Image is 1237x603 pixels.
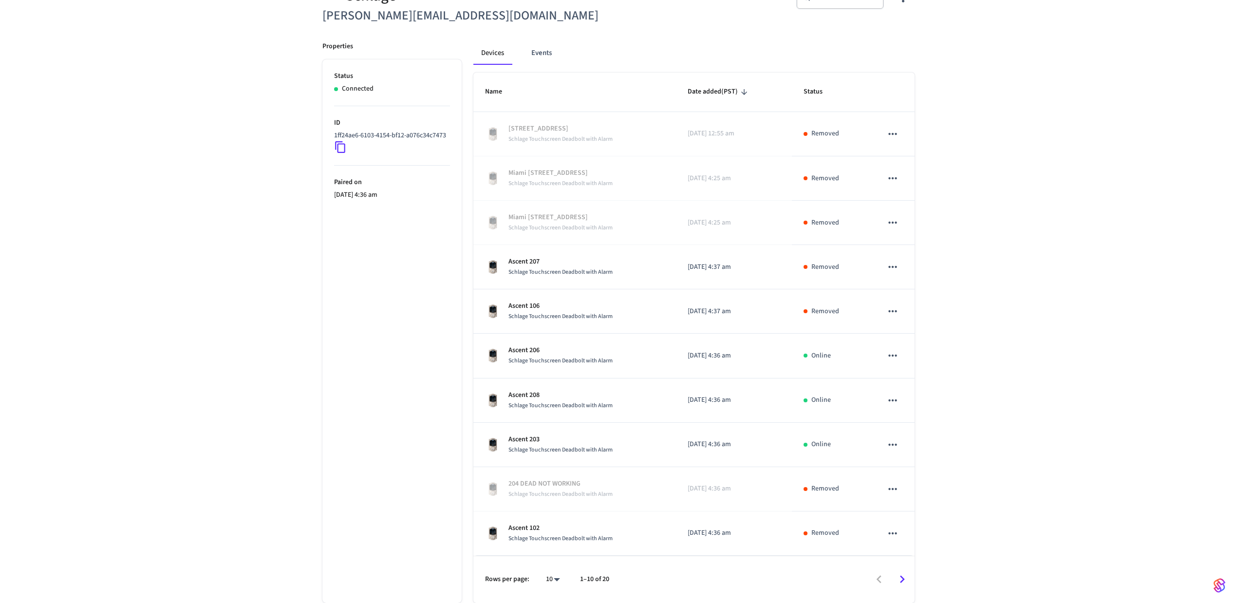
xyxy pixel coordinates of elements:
[811,173,839,184] p: Removed
[485,303,501,319] img: Schlage Sense Smart Deadbolt with Camelot Trim, Front
[688,395,780,405] p: [DATE] 4:36 am
[688,218,780,228] p: [DATE] 4:25 am
[688,351,780,361] p: [DATE] 4:36 am
[508,523,613,533] p: Ascent 102
[508,257,613,267] p: Ascent 207
[485,215,501,230] img: Schlage Sense Smart Deadbolt with Camelot Trim, Front
[508,179,613,188] span: Schlage Touchscreen Deadbolt with Alarm
[811,351,831,361] p: Online
[508,401,613,410] span: Schlage Touchscreen Deadbolt with Alarm
[811,306,839,317] p: Removed
[508,345,613,356] p: Ascent 206
[811,218,839,228] p: Removed
[485,84,515,99] span: Name
[485,170,501,186] img: Schlage Sense Smart Deadbolt with Camelot Trim, Front
[688,173,780,184] p: [DATE] 4:25 am
[485,574,529,584] p: Rows per page:
[485,437,501,452] img: Schlage Sense Smart Deadbolt with Camelot Trim, Front
[804,84,835,99] span: Status
[541,572,564,586] div: 10
[688,528,780,538] p: [DATE] 4:36 am
[334,131,446,141] p: 1ff24ae6-6103-4154-bf12-a076c34c7473
[688,84,750,99] span: Date added(PST)
[508,534,613,543] span: Schlage Touchscreen Deadbolt with Alarm
[688,262,780,272] p: [DATE] 4:37 am
[508,212,613,223] p: Miami [STREET_ADDRESS]
[508,168,613,178] p: Miami [STREET_ADDRESS]
[342,84,374,94] p: Connected
[688,306,780,317] p: [DATE] 4:37 am
[524,41,560,65] button: Events
[811,528,839,538] p: Removed
[811,262,839,272] p: Removed
[688,129,780,139] p: [DATE] 12:55 am
[508,479,613,489] p: 204 DEAD NOT WORKING
[485,126,501,142] img: Schlage Sense Smart Deadbolt with Camelot Trim, Front
[508,490,613,498] span: Schlage Touchscreen Deadbolt with Alarm
[891,568,914,591] button: Go to next page
[334,71,450,81] p: Status
[508,135,613,143] span: Schlage Touchscreen Deadbolt with Alarm
[508,268,613,276] span: Schlage Touchscreen Deadbolt with Alarm
[688,439,780,450] p: [DATE] 4:36 am
[811,129,839,139] p: Removed
[485,526,501,541] img: Schlage Sense Smart Deadbolt with Camelot Trim, Front
[334,190,450,200] p: [DATE] 4:36 am
[688,484,780,494] p: [DATE] 4:36 am
[811,395,831,405] p: Online
[485,259,501,275] img: Schlage Sense Smart Deadbolt with Camelot Trim, Front
[508,390,613,400] p: Ascent 208
[485,393,501,408] img: Schlage Sense Smart Deadbolt with Camelot Trim, Front
[508,312,613,320] span: Schlage Touchscreen Deadbolt with Alarm
[322,41,353,52] p: Properties
[508,357,613,365] span: Schlage Touchscreen Deadbolt with Alarm
[334,177,450,188] p: Paired on
[508,224,613,232] span: Schlage Touchscreen Deadbolt with Alarm
[485,348,501,363] img: Schlage Sense Smart Deadbolt with Camelot Trim, Front
[508,124,613,134] p: [STREET_ADDRESS]
[1214,578,1225,593] img: SeamLogoGradient.69752ec5.svg
[811,439,831,450] p: Online
[580,574,609,584] p: 1–10 of 20
[473,73,915,556] table: sticky table
[334,118,450,128] p: ID
[473,41,915,65] div: connected account tabs
[485,481,501,497] img: Schlage Sense Smart Deadbolt with Camelot Trim, Front
[508,446,613,454] span: Schlage Touchscreen Deadbolt with Alarm
[322,6,613,26] h6: [PERSON_NAME][EMAIL_ADDRESS][DOMAIN_NAME]
[508,434,613,445] p: Ascent 203
[811,484,839,494] p: Removed
[508,301,613,311] p: Ascent 106
[473,41,512,65] button: Devices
